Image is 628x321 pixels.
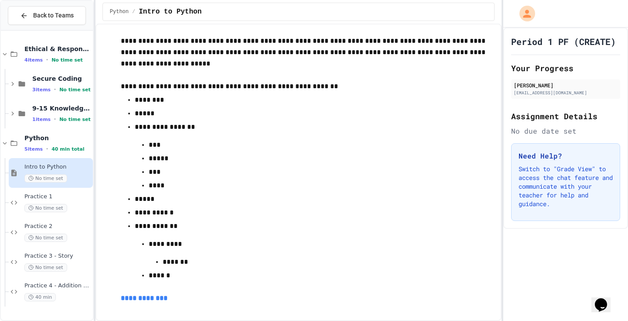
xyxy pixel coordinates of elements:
span: 3 items [32,87,51,93]
p: Switch to "Grade View" to access the chat feature and communicate with your teacher for help and ... [519,165,613,208]
span: 40 min [24,293,56,301]
span: No time set [24,204,67,212]
h1: Period 1 PF (CREATE) [511,35,616,48]
span: • [46,56,48,63]
span: No time set [51,57,83,63]
span: • [54,116,56,123]
span: 9-15 Knowledge Check [32,104,91,112]
span: Intro to Python [139,7,201,17]
button: Back to Teams [8,6,86,25]
span: Python [24,134,91,142]
span: • [46,145,48,152]
span: Practice 3 - Story [24,252,91,260]
span: No time set [59,117,91,122]
span: Secure Coding [32,75,91,83]
span: Back to Teams [33,11,74,20]
iframe: chat widget [591,286,619,312]
span: No time set [24,263,67,272]
span: 4 items [24,57,43,63]
span: • [54,86,56,93]
h2: Your Progress [511,62,620,74]
span: Python [110,8,129,15]
span: 40 min total [51,146,84,152]
span: Ethical & Responsible Coding Practice [24,45,91,53]
span: No time set [59,87,91,93]
h3: Need Help? [519,151,613,161]
div: [EMAIL_ADDRESS][DOMAIN_NAME] [514,90,618,96]
h2: Assignment Details [511,110,620,122]
span: Practice 1 [24,193,91,200]
div: [PERSON_NAME] [514,81,618,89]
div: No due date set [511,126,620,136]
span: / [132,8,135,15]
span: 5 items [24,146,43,152]
div: My Account [510,3,537,24]
span: Practice 2 [24,223,91,230]
span: No time set [24,234,67,242]
span: No time set [24,174,67,183]
span: 1 items [32,117,51,122]
span: Practice 4 - Addition Calculator [24,282,91,290]
span: Intro to Python [24,163,91,171]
